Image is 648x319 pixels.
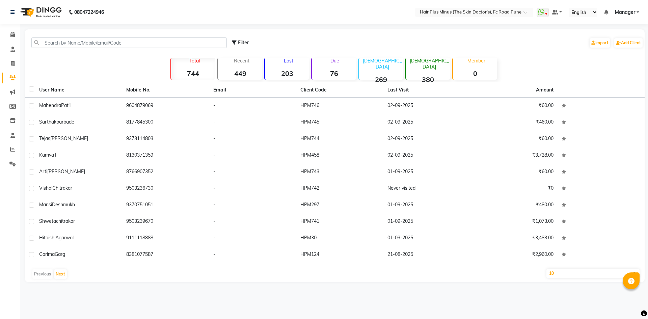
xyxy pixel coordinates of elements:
[218,69,262,78] strong: 449
[17,3,63,22] img: logo
[470,197,558,214] td: ₹480.00
[296,131,383,148] td: HPM744
[470,230,558,247] td: ₹3,483.00
[54,269,67,279] button: Next
[470,181,558,197] td: ₹0
[74,3,104,22] b: 08047224946
[39,102,61,108] span: Mahendra
[532,82,558,98] th: Amount
[453,69,497,78] strong: 0
[383,181,470,197] td: Never visited
[209,148,296,164] td: -
[39,185,52,191] span: vishal
[409,58,450,70] p: [DEMOGRAPHIC_DATA]
[61,102,71,108] span: Patil
[456,58,497,64] p: Member
[296,230,383,247] td: HPM30
[470,164,558,181] td: ₹60.00
[52,185,72,191] span: Chitrakar
[122,82,209,98] th: Mobile No.
[39,152,54,158] span: Kamya
[383,114,470,131] td: 02-09-2025
[174,58,215,64] p: Total
[209,247,296,263] td: -
[268,58,309,64] p: Lost
[383,98,470,114] td: 02-09-2025
[55,235,74,241] span: Agarwal
[122,230,209,247] td: 9111118888
[296,148,383,164] td: HPM458
[209,164,296,181] td: -
[209,114,296,131] td: -
[122,148,209,164] td: 8130371359
[209,131,296,148] td: -
[221,58,262,64] p: Recent
[56,119,74,125] span: barbade
[122,247,209,263] td: 8381077587
[383,230,470,247] td: 01-09-2025
[296,181,383,197] td: HPM742
[296,247,383,263] td: HPM124
[39,119,56,125] span: Sarthak
[383,148,470,164] td: 02-09-2025
[296,98,383,114] td: HPM746
[383,197,470,214] td: 01-09-2025
[122,214,209,230] td: 9503239670
[39,202,52,208] span: Mansi
[383,164,470,181] td: 01-09-2025
[590,38,610,48] a: Import
[54,152,57,158] span: T
[470,247,558,263] td: ₹2,960.00
[209,98,296,114] td: -
[296,114,383,131] td: HPM745
[383,82,470,98] th: Last Visit
[52,202,75,208] span: Deshmukh
[406,75,450,84] strong: 380
[39,168,47,175] span: arti
[39,218,56,224] span: shweta
[209,230,296,247] td: -
[39,251,55,257] span: Garima
[209,82,296,98] th: Email
[39,135,50,141] span: Tejas
[209,197,296,214] td: -
[383,247,470,263] td: 21-08-2025
[470,98,558,114] td: ₹60.00
[122,114,209,131] td: 8177845300
[171,69,215,78] strong: 744
[470,114,558,131] td: ₹460.00
[39,235,55,241] span: Hitaishi
[296,82,383,98] th: Client Code
[122,98,209,114] td: 9604879069
[383,131,470,148] td: 02-09-2025
[122,131,209,148] td: 9373114803
[265,69,309,78] strong: 203
[362,58,403,70] p: [DEMOGRAPHIC_DATA]
[383,214,470,230] td: 01-09-2025
[209,214,296,230] td: -
[470,214,558,230] td: ₹1,073.00
[296,164,383,181] td: HPM743
[614,38,643,48] a: Add Client
[50,135,88,141] span: [PERSON_NAME]
[470,148,558,164] td: ₹3,728.00
[209,181,296,197] td: -
[35,82,122,98] th: User Name
[122,164,209,181] td: 8766907352
[359,75,403,84] strong: 269
[122,181,209,197] td: 9503236730
[296,197,383,214] td: HPM297
[238,39,249,46] span: Filter
[55,251,65,257] span: Garg
[313,58,356,64] p: Due
[56,218,75,224] span: chitrakar
[615,9,635,16] span: Manager
[296,214,383,230] td: HPM741
[122,197,209,214] td: 9370751051
[312,69,356,78] strong: 76
[470,131,558,148] td: ₹60.00
[47,168,85,175] span: [PERSON_NAME]
[620,292,641,312] iframe: chat widget
[31,37,227,48] input: Search by Name/Mobile/Email/Code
